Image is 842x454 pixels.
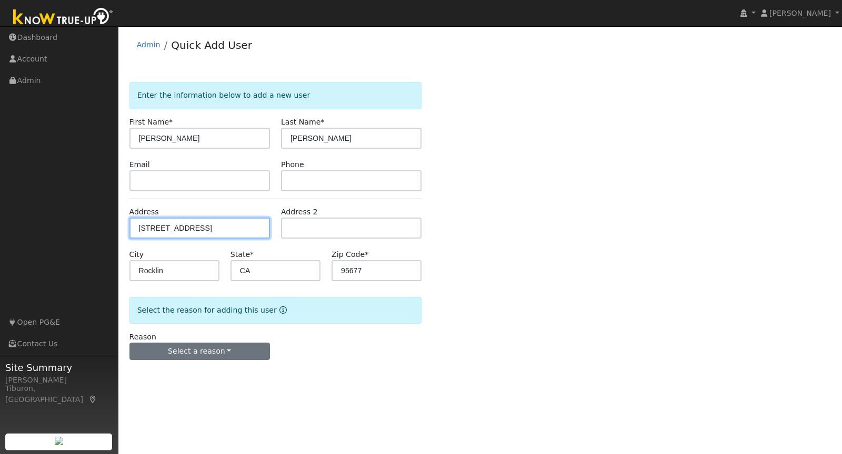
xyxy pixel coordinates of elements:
[129,332,156,343] label: Reason
[769,9,831,17] span: [PERSON_NAME]
[277,306,287,314] a: Reason for new user
[129,117,173,128] label: First Name
[129,249,144,260] label: City
[365,250,368,259] span: Required
[281,207,318,218] label: Address 2
[169,118,173,126] span: Required
[129,343,270,360] button: Select a reason
[5,375,113,386] div: [PERSON_NAME]
[230,249,254,260] label: State
[320,118,324,126] span: Required
[5,360,113,375] span: Site Summary
[5,383,113,405] div: Tiburon, [GEOGRAPHIC_DATA]
[129,82,422,109] div: Enter the information below to add a new user
[281,117,324,128] label: Last Name
[129,297,422,324] div: Select the reason for adding this user
[137,40,161,49] a: Admin
[332,249,368,260] label: Zip Code
[250,250,254,259] span: Required
[129,159,150,170] label: Email
[129,207,159,218] label: Address
[171,39,252,51] a: Quick Add User
[88,395,98,404] a: Map
[8,6,118,29] img: Know True-Up
[55,437,63,445] img: retrieve
[281,159,304,170] label: Phone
